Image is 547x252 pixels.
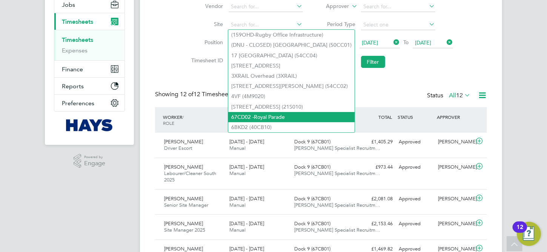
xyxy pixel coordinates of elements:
[62,83,84,90] span: Reports
[62,66,83,73] span: Finance
[189,39,223,46] label: Position
[189,57,223,64] label: Timesheet ID
[315,3,349,10] label: Approver
[229,202,246,208] span: Manual
[164,202,208,208] span: Senior Site Manager
[74,154,106,168] a: Powered byEngage
[361,56,385,68] button: Filter
[396,161,435,174] div: Approved
[401,37,411,47] span: To
[228,40,355,50] li: (DNU - CLOSED) [GEOGRAPHIC_DATA] (50CC01)
[164,145,192,151] span: Driver Escort
[54,13,124,30] button: Timesheets
[361,20,435,30] input: Select one
[396,218,435,230] div: Approved
[356,193,396,205] div: £2,081.08
[356,161,396,174] div: £973.44
[155,91,234,98] div: Showing
[228,30,355,40] li: (159OHD-Rugby Office Infrastructure)
[449,92,470,99] label: All
[228,112,355,122] li: 67CD02 -Royal Parade
[54,30,124,60] div: Timesheets
[226,110,292,130] div: PERIOD
[228,91,355,101] li: 4VF (4M9020)
[164,164,203,170] span: [PERSON_NAME]
[295,227,381,233] span: [PERSON_NAME] Specialist Recruitm…
[361,2,435,12] input: Search for...
[396,193,435,205] div: Approved
[54,61,124,77] button: Finance
[84,154,105,160] span: Powered by
[180,91,233,98] span: 12 Timesheets
[456,92,463,99] span: 12
[356,218,396,230] div: £2,153.46
[164,195,203,202] span: [PERSON_NAME]
[189,21,223,28] label: Site
[189,3,223,9] label: Vendor
[228,71,355,81] li: 3XRAIL Overhead (3XRAIL)
[295,170,381,177] span: [PERSON_NAME] Specialist Recruitm…
[228,122,355,132] li: 6BKD2 (40CB10)
[229,2,303,12] input: Search for...
[229,246,264,252] span: [DATE] - [DATE]
[62,36,93,43] a: Timesheets
[84,160,105,167] span: Engage
[295,138,331,145] span: Dock 9 (67CB01)
[435,161,474,174] div: [PERSON_NAME]
[62,47,88,54] a: Expenses
[163,120,174,126] span: ROLE
[229,145,246,151] span: Manual
[516,227,523,237] div: 12
[182,114,184,120] span: /
[396,136,435,148] div: Approved
[161,110,226,130] div: WORKER
[295,202,381,208] span: [PERSON_NAME] Specialist Recruitm…
[54,119,125,131] a: Go to home page
[229,170,246,177] span: Manual
[164,220,203,227] span: [PERSON_NAME]
[356,136,396,148] div: £1,405.29
[435,218,474,230] div: [PERSON_NAME]
[295,145,381,151] span: [PERSON_NAME] Specialist Recruitm…
[229,195,264,202] span: [DATE] - [DATE]
[62,18,93,25] span: Timesheets
[180,91,194,98] span: 12 of
[164,227,205,233] span: Site Manager 2025
[396,110,435,124] div: STATUS
[295,220,331,227] span: Dock 9 (67CB01)
[435,110,474,124] div: APPROVER
[66,119,113,131] img: hays-logo-retina.png
[54,78,124,94] button: Reports
[164,170,216,183] span: Labourer/Cleaner South 2025
[228,51,355,61] li: 17 [GEOGRAPHIC_DATA] (54CC04)
[295,246,331,252] span: Dock 9 (67CB01)
[435,193,474,205] div: [PERSON_NAME]
[322,21,356,28] label: Period Type
[228,102,355,112] li: [STREET_ADDRESS] (21S010)
[164,246,203,252] span: [PERSON_NAME]
[229,20,303,30] input: Search for...
[228,61,355,71] li: [STREET_ADDRESS]
[228,81,355,91] li: [STREET_ADDRESS][PERSON_NAME] (54CC02)
[62,1,75,8] span: Jobs
[54,95,124,111] button: Preferences
[229,138,264,145] span: [DATE] - [DATE]
[435,136,474,148] div: [PERSON_NAME]
[229,220,264,227] span: [DATE] - [DATE]
[427,91,472,101] div: Status
[295,195,331,202] span: Dock 9 (67CB01)
[415,39,432,46] span: [DATE]
[164,138,203,145] span: [PERSON_NAME]
[517,222,541,246] button: Open Resource Center, 12 new notifications
[229,164,264,170] span: [DATE] - [DATE]
[378,114,392,120] span: TOTAL
[295,164,331,170] span: Dock 9 (67CB01)
[229,227,246,233] span: Manual
[62,100,94,107] span: Preferences
[362,39,378,46] span: [DATE]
